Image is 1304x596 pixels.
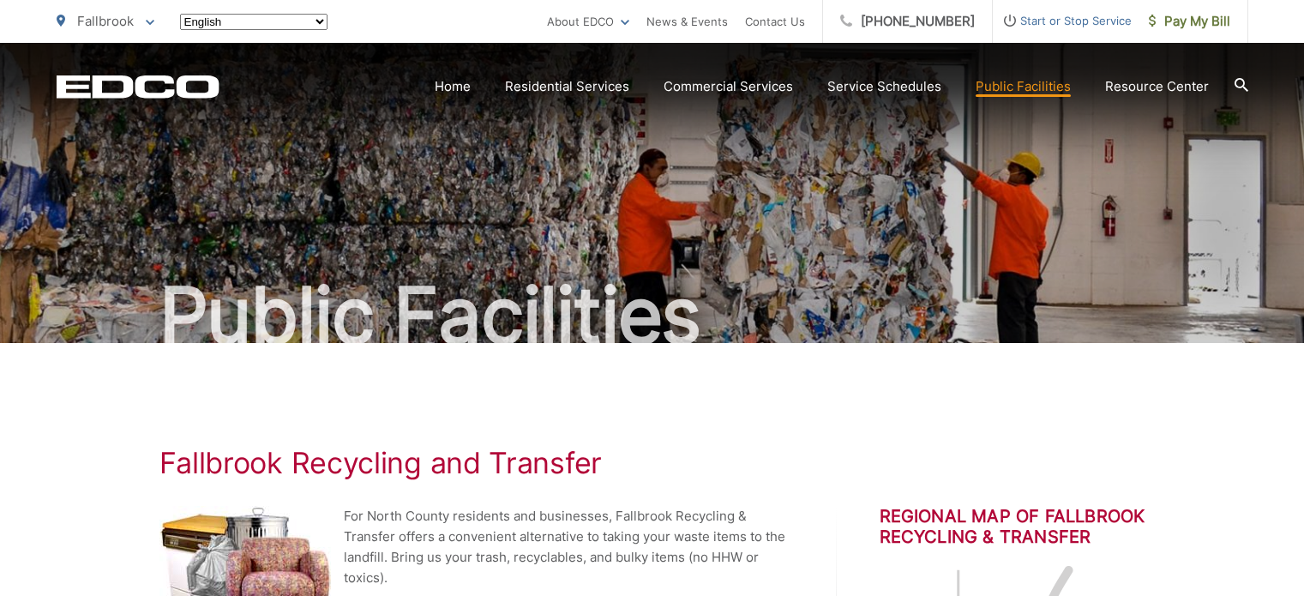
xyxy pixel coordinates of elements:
a: Commercial Services [664,76,793,97]
h1: Fallbrook Recycling and Transfer [159,446,1145,480]
h2: Regional Map of Fallbrook Recycling & Transfer [880,506,1145,547]
a: Service Schedules [827,76,941,97]
a: Contact Us [745,11,805,32]
a: Residential Services [505,76,629,97]
a: About EDCO [547,11,629,32]
span: Pay My Bill [1149,11,1230,32]
a: Resource Center [1105,76,1209,97]
p: For North County residents and businesses, Fallbrook Recycling & Transfer offers a convenient alt... [159,506,794,588]
h2: Public Facilities [57,273,1248,358]
a: News & Events [646,11,728,32]
a: EDCD logo. Return to the homepage. [57,75,219,99]
span: Fallbrook [77,13,134,29]
a: Public Facilities [976,76,1071,97]
a: Home [435,76,471,97]
select: Select a language [180,14,328,30]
